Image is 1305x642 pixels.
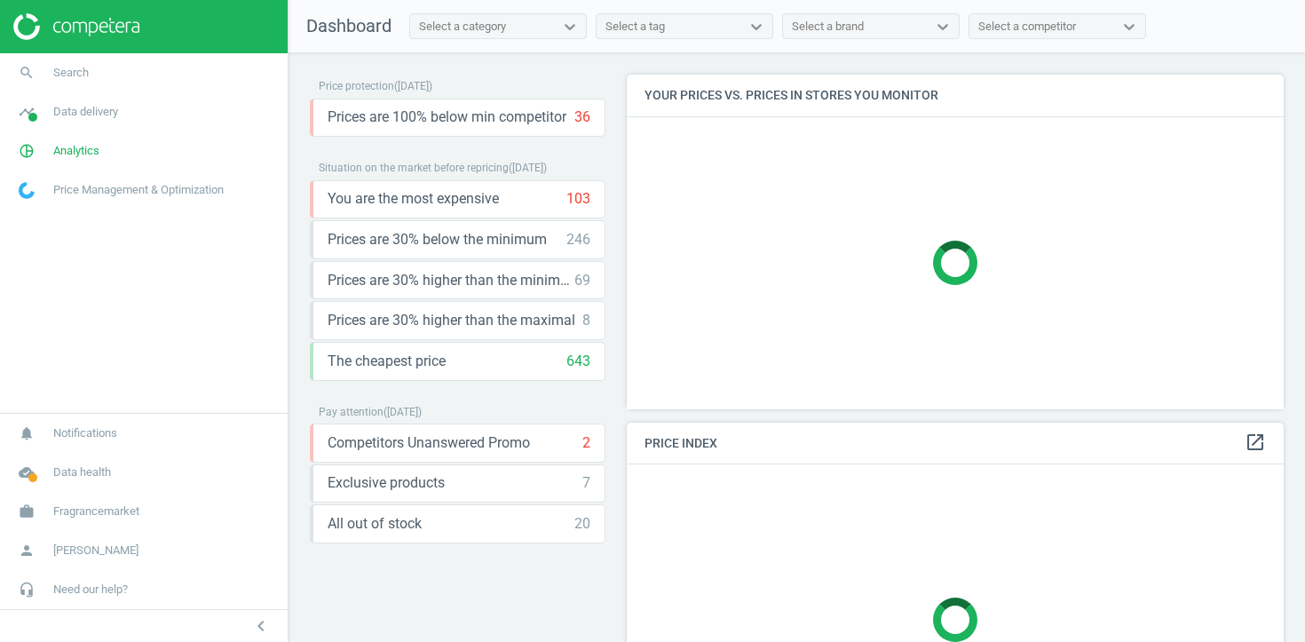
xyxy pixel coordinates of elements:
[53,143,99,159] span: Analytics
[328,352,446,371] span: The cheapest price
[53,543,138,559] span: [PERSON_NAME]
[10,95,43,129] i: timeline
[10,416,43,450] i: notifications
[419,19,506,35] div: Select a category
[582,433,590,453] div: 2
[10,134,43,168] i: pie_chart_outlined
[53,425,117,441] span: Notifications
[792,19,864,35] div: Select a brand
[509,162,547,174] span: ( [DATE] )
[574,514,590,534] div: 20
[53,65,89,81] span: Search
[566,189,590,209] div: 103
[10,456,43,489] i: cloud_done
[53,503,139,519] span: Fragrancemarket
[10,495,43,528] i: work
[10,573,43,606] i: headset_mic
[605,19,665,35] div: Select a tag
[394,80,432,92] span: ( [DATE] )
[574,107,590,127] div: 36
[627,75,1284,116] h4: Your prices vs. prices in stores you monitor
[319,406,384,418] span: Pay attention
[328,189,499,209] span: You are the most expensive
[328,271,574,290] span: Prices are 30% higher than the minimum
[566,230,590,250] div: 246
[13,13,139,40] img: ajHJNr6hYgQAAAAASUVORK5CYII=
[328,230,547,250] span: Prices are 30% below the minimum
[328,433,530,453] span: Competitors Unanswered Promo
[250,615,272,637] i: chevron_left
[566,352,590,371] div: 643
[306,15,391,36] span: Dashboard
[328,311,575,330] span: Prices are 30% higher than the maximal
[53,104,118,120] span: Data delivery
[319,162,509,174] span: Situation on the market before repricing
[384,406,422,418] span: ( [DATE] )
[53,182,224,198] span: Price Management & Optimization
[53,464,111,480] span: Data health
[574,271,590,290] div: 69
[1245,432,1266,453] i: open_in_new
[239,614,283,638] button: chevron_left
[319,80,394,92] span: Price protection
[978,19,1076,35] div: Select a competitor
[328,107,566,127] span: Prices are 100% below min competitor
[1245,432,1266,455] a: open_in_new
[328,514,422,534] span: All out of stock
[627,423,1284,464] h4: Price Index
[10,56,43,90] i: search
[328,473,445,493] span: Exclusive products
[582,473,590,493] div: 7
[10,534,43,567] i: person
[53,582,128,598] span: Need our help?
[19,182,35,199] img: wGWNvw8QSZomAAAAABJRU5ErkJggg==
[582,311,590,330] div: 8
